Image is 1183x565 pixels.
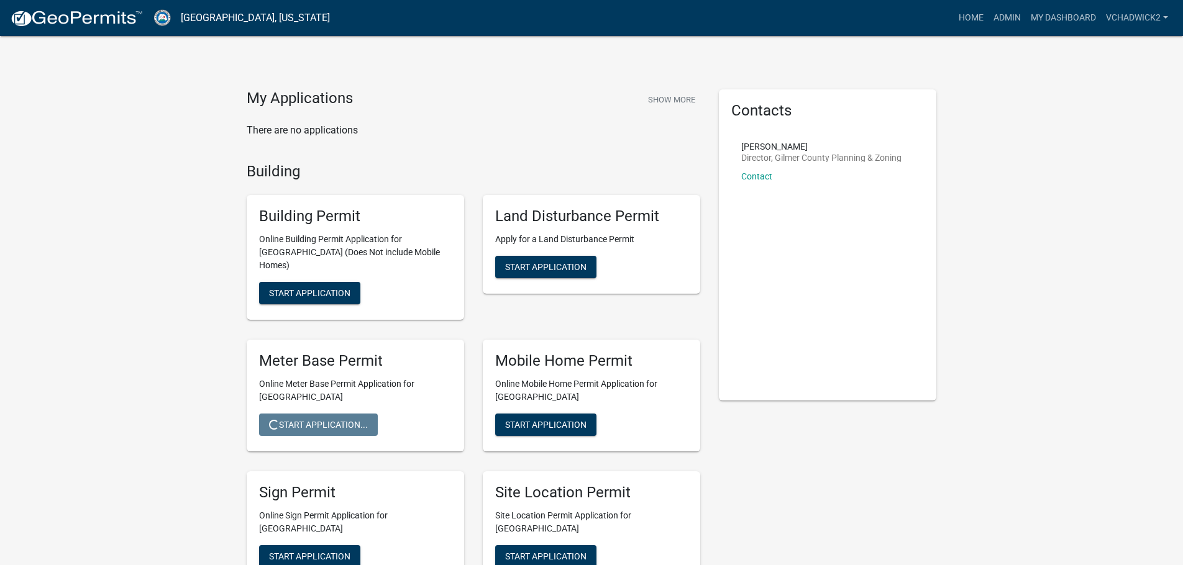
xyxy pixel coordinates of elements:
[741,142,902,151] p: [PERSON_NAME]
[153,9,171,26] img: Gilmer County, Georgia
[259,509,452,535] p: Online Sign Permit Application for [GEOGRAPHIC_DATA]
[505,551,587,561] span: Start Application
[259,233,452,272] p: Online Building Permit Application for [GEOGRAPHIC_DATA] (Does Not include Mobile Homes)
[741,171,772,181] a: Contact
[259,282,360,304] button: Start Application
[495,233,688,246] p: Apply for a Land Disturbance Permit
[495,377,688,404] p: Online Mobile Home Permit Application for [GEOGRAPHIC_DATA]
[259,352,452,370] h5: Meter Base Permit
[495,484,688,502] h5: Site Location Permit
[954,6,989,30] a: Home
[505,262,587,272] span: Start Application
[495,207,688,225] h5: Land Disturbance Permit
[495,256,596,278] button: Start Application
[269,419,368,429] span: Start Application...
[247,163,700,181] h4: Building
[505,419,587,429] span: Start Application
[269,288,350,298] span: Start Application
[259,414,378,436] button: Start Application...
[247,123,700,138] p: There are no applications
[989,6,1026,30] a: Admin
[495,414,596,436] button: Start Application
[741,153,902,162] p: Director, Gilmer County Planning & Zoning
[1101,6,1173,30] a: VChadwick2
[269,551,350,561] span: Start Application
[1026,6,1101,30] a: My Dashboard
[259,377,452,404] p: Online Meter Base Permit Application for [GEOGRAPHIC_DATA]
[259,207,452,225] h5: Building Permit
[495,352,688,370] h5: Mobile Home Permit
[643,89,700,110] button: Show More
[731,102,924,120] h5: Contacts
[247,89,353,108] h4: My Applications
[181,7,330,29] a: [GEOGRAPHIC_DATA], [US_STATE]
[259,484,452,502] h5: Sign Permit
[495,509,688,535] p: Site Location Permit Application for [GEOGRAPHIC_DATA]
